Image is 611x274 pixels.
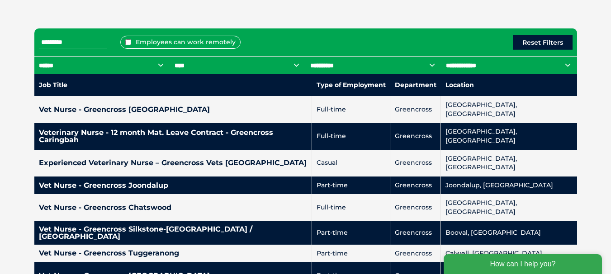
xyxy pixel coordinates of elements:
[390,150,441,176] td: Greencross
[125,39,131,45] input: Employees can work remotely
[395,81,436,89] nobr: Department
[441,221,577,245] td: Booval, [GEOGRAPHIC_DATA]
[441,194,577,221] td: [GEOGRAPHIC_DATA], [GEOGRAPHIC_DATA]
[120,36,241,49] label: Employees can work remotely
[312,194,390,221] td: Full-time
[441,96,577,123] td: [GEOGRAPHIC_DATA], [GEOGRAPHIC_DATA]
[317,81,386,89] nobr: Type of Employment
[312,123,390,149] td: Full-time
[39,129,308,144] h4: Veterinary Nurse - 12 month Mat. Leave Contract - Greencross Caringbah
[441,176,577,195] td: Joondalup, [GEOGRAPHIC_DATA]
[390,245,441,263] td: Greencross
[39,182,308,189] h4: Vet Nurse - Greencross Joondalup
[390,221,441,245] td: Greencross
[312,96,390,123] td: Full-time
[312,221,390,245] td: Part-time
[39,159,308,167] h4: Experienced Veterinary Nurse – Greencross Vets [GEOGRAPHIC_DATA]
[390,176,441,195] td: Greencross
[39,81,67,89] nobr: Job Title
[513,35,573,50] button: Reset Filters
[390,123,441,149] td: Greencross
[39,204,308,211] h4: Vet Nurse - Greencross Chatswood
[312,150,390,176] td: Casual
[441,245,577,263] td: Calwell, [GEOGRAPHIC_DATA]
[390,96,441,123] td: Greencross
[5,5,164,25] div: How can I help you?
[312,245,390,263] td: Part-time
[441,150,577,176] td: [GEOGRAPHIC_DATA], [GEOGRAPHIC_DATA]
[39,250,308,257] h4: Vet Nurse - Greencross Tuggeranong
[39,226,308,240] h4: Vet Nurse - Greencross Silkstone-[GEOGRAPHIC_DATA] / [GEOGRAPHIC_DATA]
[445,81,474,89] nobr: Location
[441,123,577,149] td: [GEOGRAPHIC_DATA], [GEOGRAPHIC_DATA]
[390,194,441,221] td: Greencross
[312,176,390,195] td: Part-time
[39,106,308,113] h4: Vet Nurse - Greencross [GEOGRAPHIC_DATA]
